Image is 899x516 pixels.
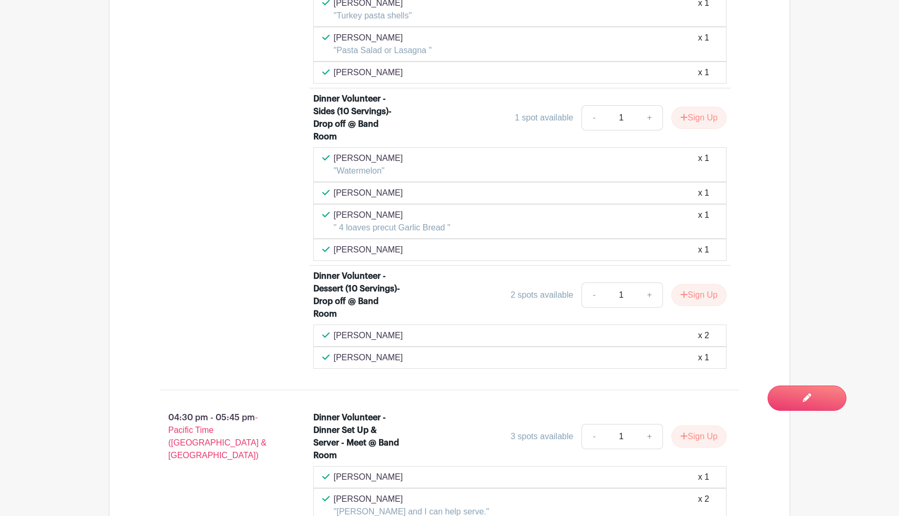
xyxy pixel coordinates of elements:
[334,329,403,342] p: [PERSON_NAME]
[698,66,709,79] div: x 1
[698,244,709,256] div: x 1
[334,493,489,505] p: [PERSON_NAME]
[334,187,403,199] p: [PERSON_NAME]
[334,32,432,44] p: [PERSON_NAME]
[581,282,606,308] a: -
[581,105,606,130] a: -
[334,165,403,177] p: "Watermelon"
[334,351,403,364] p: [PERSON_NAME]
[313,411,404,462] div: Dinner Volunteer - Dinner Set Up & Server - Meet @ Band Room
[698,32,709,57] div: x 1
[334,44,432,57] p: "Pasta Salad or Lasagna "
[510,430,573,443] div: 3 spots available
[334,471,403,483] p: [PERSON_NAME]
[334,209,451,221] p: [PERSON_NAME]
[515,112,573,124] div: 1 spot available
[637,105,663,130] a: +
[334,244,403,256] p: [PERSON_NAME]
[637,424,663,449] a: +
[671,107,727,129] button: Sign Up
[581,424,606,449] a: -
[168,413,267,460] span: - Pacific Time ([GEOGRAPHIC_DATA] & [GEOGRAPHIC_DATA])
[143,407,297,466] p: 04:30 pm - 05:45 pm
[698,329,709,342] div: x 2
[334,9,412,22] p: "Turkey pasta shells"
[671,426,727,448] button: Sign Up
[313,270,404,320] div: Dinner Volunteer - Dessert (10 Servings)- Drop off @ Band Room
[698,187,709,199] div: x 1
[698,209,709,234] div: x 1
[698,471,709,483] div: x 1
[334,152,403,165] p: [PERSON_NAME]
[334,66,403,79] p: [PERSON_NAME]
[698,152,709,177] div: x 1
[510,289,573,301] div: 2 spots available
[334,221,451,234] p: " 4 loaves precut Garlic Bread "
[671,284,727,306] button: Sign Up
[637,282,663,308] a: +
[313,93,404,143] div: Dinner Volunteer - Sides (10 Servings)- Drop off @ Band Room
[698,351,709,364] div: x 1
